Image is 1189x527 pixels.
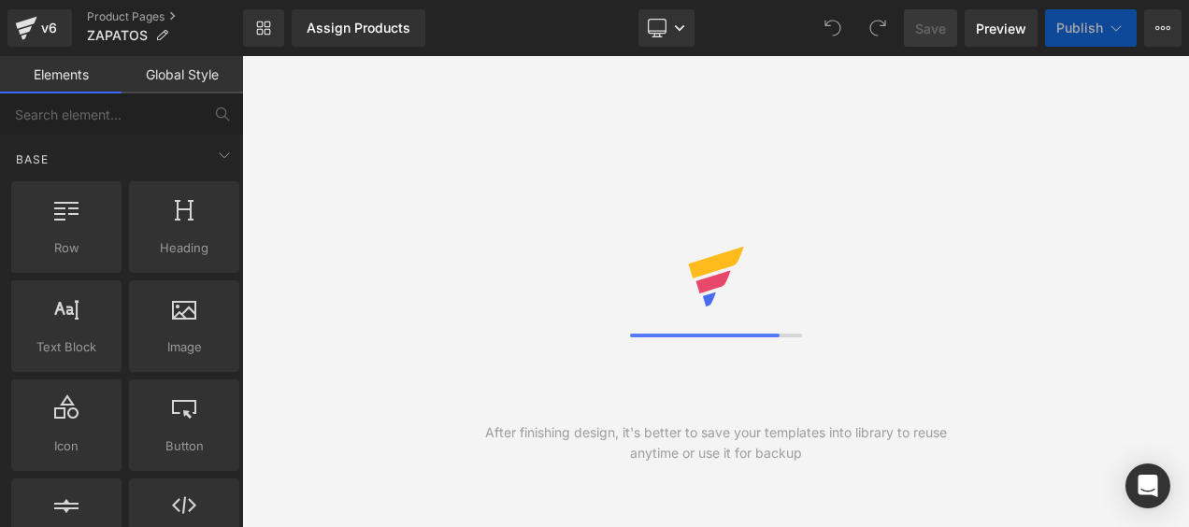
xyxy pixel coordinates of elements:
[1144,9,1182,47] button: More
[965,9,1038,47] a: Preview
[122,56,243,93] a: Global Style
[1056,21,1103,36] span: Publish
[307,21,410,36] div: Assign Products
[1125,463,1170,508] div: Open Intercom Messenger
[915,19,946,38] span: Save
[243,9,284,47] a: New Library
[1045,9,1137,47] button: Publish
[14,150,50,168] span: Base
[7,9,72,47] a: v6
[87,9,243,24] a: Product Pages
[859,9,896,47] button: Redo
[17,337,116,357] span: Text Block
[976,19,1026,38] span: Preview
[17,238,116,258] span: Row
[135,436,234,456] span: Button
[135,238,234,258] span: Heading
[87,28,148,43] span: ZAPATOS
[135,337,234,357] span: Image
[814,9,852,47] button: Undo
[479,422,953,463] div: After finishing design, it's better to save your templates into library to reuse anytime or use i...
[37,16,61,40] div: v6
[17,436,116,456] span: Icon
